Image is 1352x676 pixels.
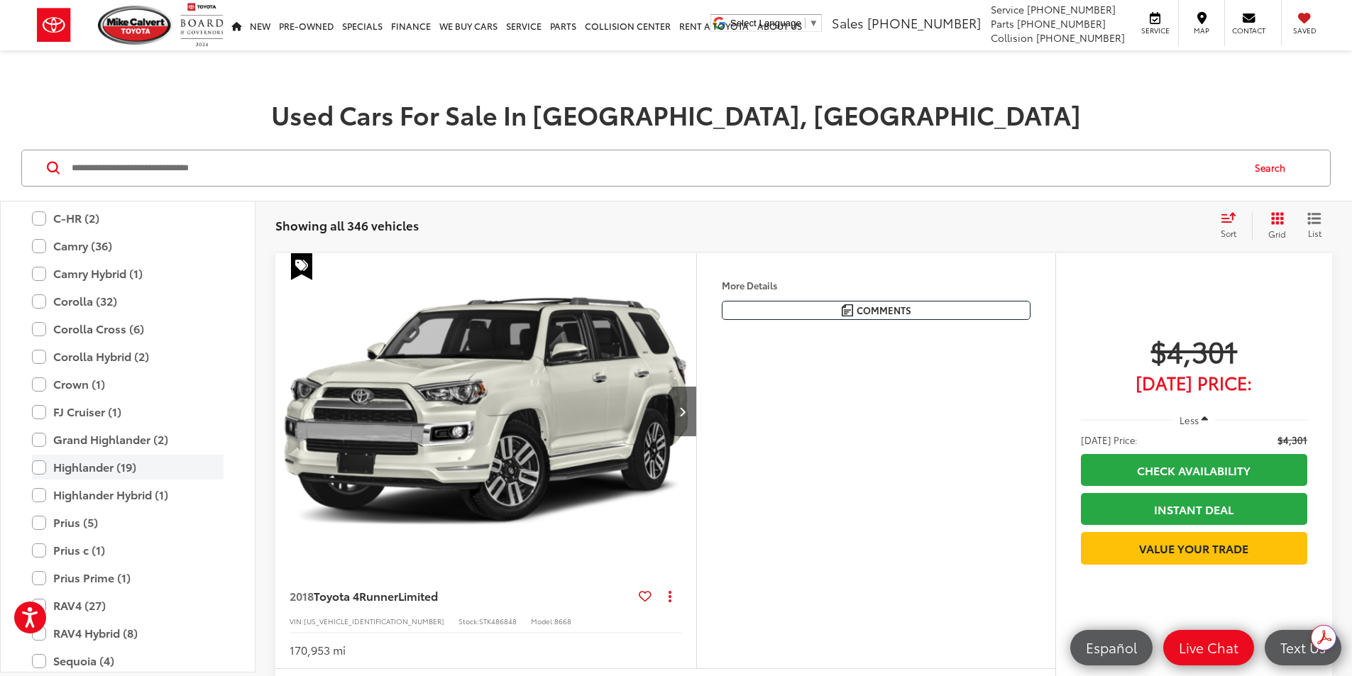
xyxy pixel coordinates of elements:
[1172,638,1246,656] span: Live Chat
[991,2,1024,16] span: Service
[1081,493,1307,525] a: Instant Deal
[32,538,224,563] label: Prius c (1)
[1081,433,1138,447] span: [DATE] Price:
[458,616,479,626] span: Stock:
[1081,333,1307,368] span: $4,301
[1289,26,1320,35] span: Saved
[1081,532,1307,564] a: Value Your Trade
[1070,630,1153,665] a: Español
[275,253,698,570] img: 2018 Toyota 4Runner Limited
[857,304,911,317] span: Comments
[1307,227,1321,239] span: List
[32,261,224,286] label: Camry Hybrid (1)
[1214,211,1252,240] button: Select sort value
[809,18,818,28] span: ▼
[1036,31,1125,45] span: [PHONE_NUMBER]
[1027,2,1116,16] span: [PHONE_NUMBER]
[1017,16,1106,31] span: [PHONE_NUMBER]
[32,289,224,314] label: Corolla (32)
[275,253,698,570] a: 2018 Toyota 4Runner Limited2018 Toyota 4Runner Limited2018 Toyota 4Runner Limited2018 Toyota 4Run...
[1173,407,1216,433] button: Less
[867,13,981,32] span: [PHONE_NUMBER]
[304,616,444,626] span: [US_VEHICLE_IDENTIFICATION_NUMBER]
[32,510,224,535] label: Prius (5)
[842,304,853,316] img: Comments
[1180,414,1199,426] span: Less
[314,587,398,604] span: Toyota 4Runner
[1081,375,1307,389] span: [DATE] Price:
[1265,630,1341,665] a: Text Us
[1297,211,1332,240] button: List View
[290,642,346,658] div: 170,953 mi
[32,482,224,507] label: Highlander Hybrid (1)
[722,301,1031,320] button: Comments
[1139,26,1171,35] span: Service
[1277,433,1307,447] span: $4,301
[291,253,312,280] span: Special
[1232,26,1265,35] span: Contact
[290,587,314,604] span: 2018
[657,584,682,609] button: Actions
[32,344,224,369] label: Corolla Hybrid (2)
[554,616,571,626] span: 8668
[1273,638,1333,656] span: Text Us
[479,616,517,626] span: STK486848
[1241,150,1306,186] button: Search
[722,280,1031,290] h4: More Details
[290,588,633,604] a: 2018Toyota 4RunnerLimited
[991,31,1033,45] span: Collision
[32,399,224,424] label: FJ Cruiser (1)
[669,590,671,602] span: dropdown dots
[1186,26,1217,35] span: Map
[32,621,224,645] label: RAV4 Hybrid (8)
[275,253,698,570] div: 2018 Toyota 4Runner Limited 0
[1163,630,1254,665] a: Live Chat
[32,206,224,231] label: C-HR (2)
[32,593,224,618] label: RAV4 (27)
[1081,454,1307,486] a: Check Availability
[290,616,304,626] span: VIN:
[98,6,173,45] img: Mike Calvert Toyota
[32,648,224,673] label: Sequoia (4)
[1268,228,1286,240] span: Grid
[32,565,224,590] label: Prius Prime (1)
[1252,211,1297,240] button: Grid View
[32,455,224,480] label: Highlander (19)
[275,216,419,233] span: Showing all 346 vehicles
[32,316,224,341] label: Corolla Cross (6)
[70,151,1241,185] input: Search by Make, Model, or Keyword
[832,13,864,32] span: Sales
[32,372,224,397] label: Crown (1)
[531,616,554,626] span: Model:
[32,427,224,452] label: Grand Highlander (2)
[668,387,696,436] button: Next image
[991,16,1014,31] span: Parts
[398,587,438,604] span: Limited
[1221,227,1236,239] span: Sort
[32,233,224,258] label: Camry (36)
[1079,638,1144,656] span: Español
